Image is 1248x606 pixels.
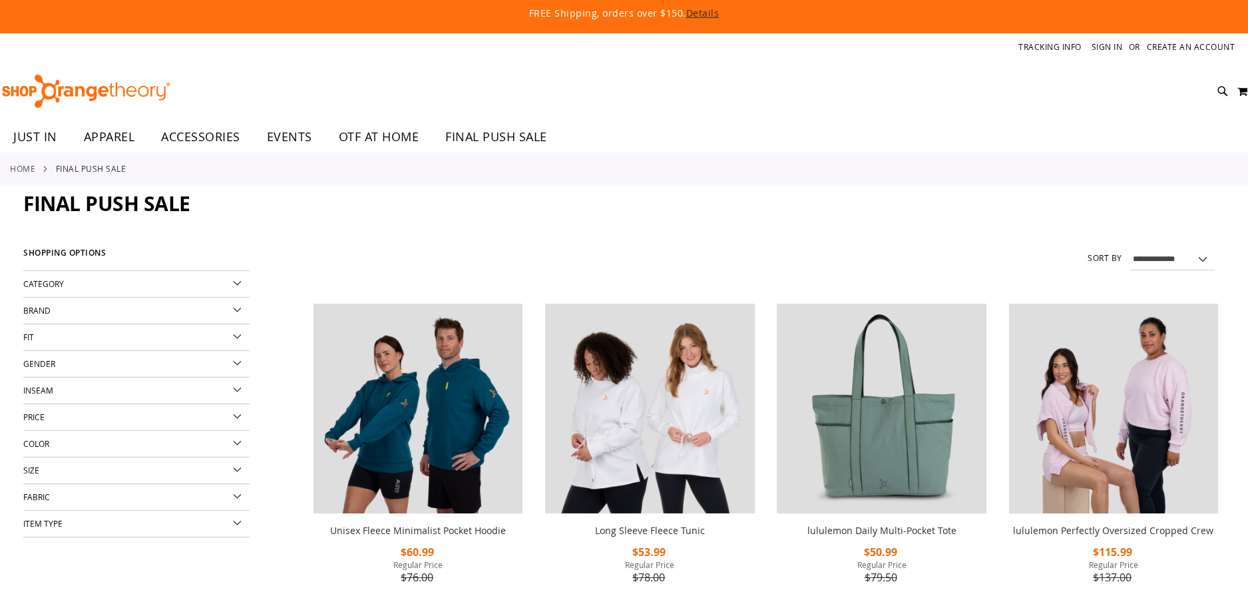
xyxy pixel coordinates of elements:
[23,484,250,511] div: Fabric
[13,122,57,152] span: JUST IN
[545,304,754,515] a: Product image for Fleece Long Sleeve
[865,570,899,585] span: $79.50
[807,524,956,537] a: lululemon Daily Multi-Pocket Tote
[23,242,250,271] strong: Shopping Options
[595,524,705,537] a: Long Sleeve Fleece Tunic
[1147,41,1235,53] a: Create an Account
[23,431,250,457] div: Color
[23,190,190,217] span: FINAL PUSH SALE
[84,122,135,152] span: APPAREL
[23,351,250,378] div: Gender
[148,122,254,152] a: ACCESSORIES
[777,304,986,513] img: lululemon Daily Multi-Pocket Tote
[267,122,312,152] span: EVENTS
[23,305,51,316] span: Brand
[325,122,433,152] a: OTF AT HOME
[23,438,49,449] span: Color
[10,162,35,174] a: Home
[1013,524,1213,537] a: lululemon Perfectly Oversized Cropped Crew
[23,457,250,484] div: Size
[864,545,899,559] span: $50.99
[23,385,53,396] span: Inseam
[339,122,419,152] span: OTF AT HOME
[632,545,668,559] span: $53.99
[23,378,250,404] div: Inseam
[445,122,547,152] span: FINAL PUSH SALE
[23,358,55,369] span: Gender
[330,524,506,537] a: Unisex Fleece Minimalist Pocket Hoodie
[1092,41,1123,53] a: Sign In
[545,559,754,570] span: Regular Price
[1093,545,1134,559] span: $115.99
[23,324,250,351] div: Fit
[23,271,250,298] div: Category
[313,304,522,513] img: Unisex Fleece Minimalist Pocket Hoodie
[23,298,250,324] div: Brand
[545,304,754,513] img: Product image for Fleece Long Sleeve
[23,518,63,529] span: Item Type
[23,404,250,431] div: Price
[161,122,240,152] span: ACCESSORIES
[1018,41,1082,53] a: Tracking Info
[1088,252,1122,264] label: Sort By
[23,332,34,342] span: Fit
[1009,559,1218,570] span: Regular Price
[1009,304,1218,513] img: lululemon Perfectly Oversized Cropped Crew
[225,7,1024,20] p: FREE Shipping, orders over $150.
[401,570,435,585] span: $76.00
[254,122,325,152] a: EVENTS
[1009,304,1218,515] a: lululemon Perfectly Oversized Cropped Crew
[401,545,436,559] span: $60.99
[56,162,126,174] strong: FINAL PUSH SALE
[23,511,250,537] div: Item Type
[432,122,560,152] a: FINAL PUSH SALE
[313,559,522,570] span: Regular Price
[686,7,720,19] a: Details
[23,278,64,289] span: Category
[777,559,986,570] span: Regular Price
[23,465,39,475] span: Size
[1093,570,1134,585] span: $137.00
[777,304,986,515] a: lululemon Daily Multi-Pocket Tote
[632,570,667,585] span: $78.00
[313,304,522,515] a: Unisex Fleece Minimalist Pocket Hoodie
[71,122,148,152] a: APPAREL
[23,491,50,502] span: Fabric
[23,412,45,422] span: Price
